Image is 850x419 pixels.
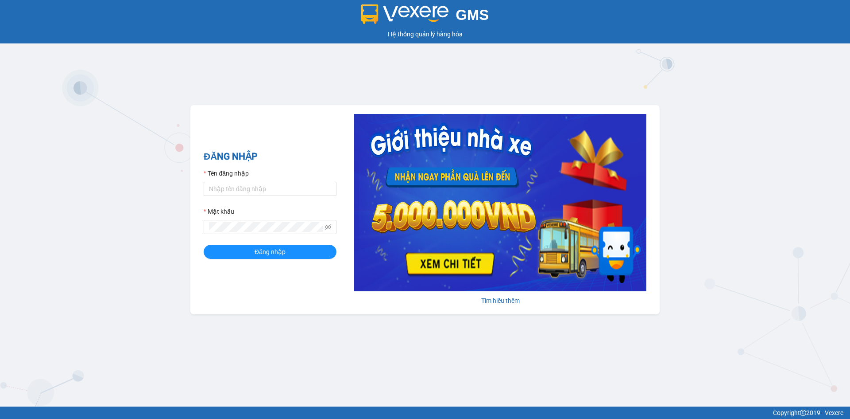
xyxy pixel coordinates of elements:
div: Hệ thống quản lý hàng hóa [2,29,848,39]
span: eye-invisible [325,224,331,230]
button: Đăng nhập [204,245,336,259]
a: GMS [361,13,489,20]
span: copyright [800,410,806,416]
img: logo 2 [361,4,449,24]
label: Tên đăng nhập [204,168,249,178]
label: Mật khẩu [204,207,234,216]
h2: ĐĂNG NHẬP [204,149,336,164]
span: GMS [456,7,489,23]
input: Mật khẩu [209,222,323,232]
input: Tên đăng nhập [204,182,336,196]
div: Tìm hiểu thêm [354,296,646,305]
div: Copyright 2019 - Vexere [7,408,843,418]
span: Đăng nhập [255,247,286,257]
img: banner-0 [354,114,646,291]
